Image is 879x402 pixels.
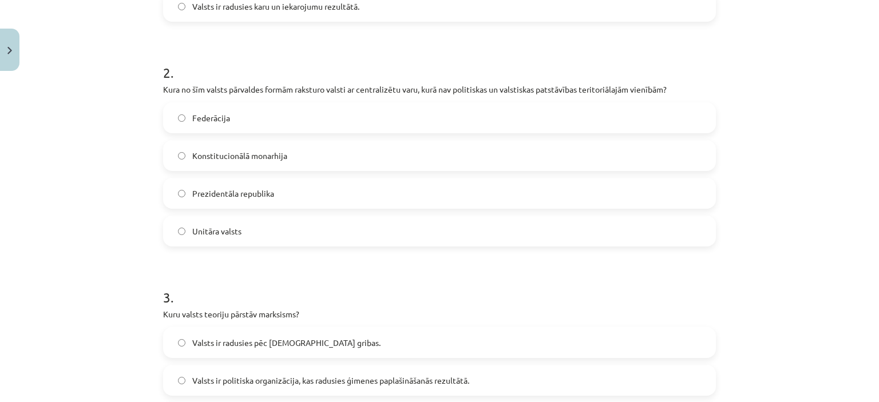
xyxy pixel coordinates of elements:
p: Kura no šīm valsts pārvaldes formām raksturo valsti ar centralizētu varu, kurā nav politiskas un ... [163,83,716,95]
span: Prezidentāla republika [192,188,274,200]
h1: 3 . [163,269,716,305]
span: Valsts ir politiska organizācija, kas radusies ģimenes paplašināšanās rezultātā. [192,375,469,387]
input: Unitāra valsts [178,228,185,235]
input: Valsts ir politiska organizācija, kas radusies ģimenes paplašināšanās rezultātā. [178,377,185,384]
input: Valsts ir radusies karu un iekarojumu rezultātā. [178,3,185,10]
input: Prezidentāla republika [178,190,185,197]
input: Federācija [178,114,185,122]
p: Kuru valsts teoriju pārstāv marksisms? [163,308,716,320]
h1: 2 . [163,45,716,80]
input: Valsts ir radusies pēc [DEMOGRAPHIC_DATA] gribas. [178,339,185,347]
span: Federācija [192,112,230,124]
span: Unitāra valsts [192,225,241,237]
span: Valsts ir radusies pēc [DEMOGRAPHIC_DATA] gribas. [192,337,381,349]
input: Konstitucionālā monarhija [178,152,185,160]
img: icon-close-lesson-0947bae3869378f0d4975bcd49f059093ad1ed9edebbc8119c70593378902aed.svg [7,47,12,54]
span: Konstitucionālā monarhija [192,150,287,162]
span: Valsts ir radusies karu un iekarojumu rezultātā. [192,1,359,13]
